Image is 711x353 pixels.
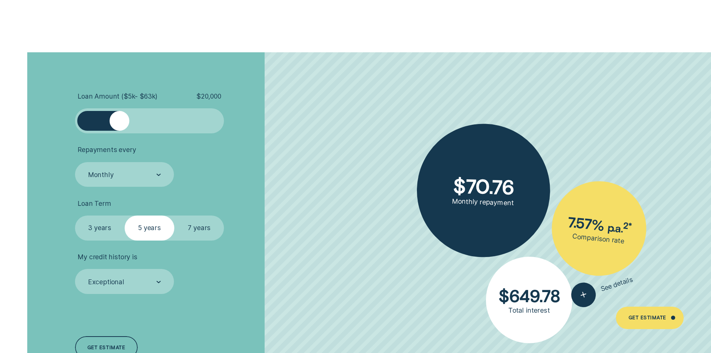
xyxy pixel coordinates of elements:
span: Loan Amount ( $5k - $63k ) [78,92,158,100]
span: Repayments every [78,146,136,154]
span: Loan Term [78,199,111,208]
button: See details [568,268,636,310]
label: 5 years [125,216,174,241]
a: Get Estimate [616,307,683,329]
label: 7 years [174,216,224,241]
label: 3 years [75,216,125,241]
span: My credit history is [78,253,137,261]
span: See details [599,276,634,293]
div: Monthly [88,171,114,179]
span: $ 20,000 [196,92,221,100]
div: Exceptional [88,278,124,286]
